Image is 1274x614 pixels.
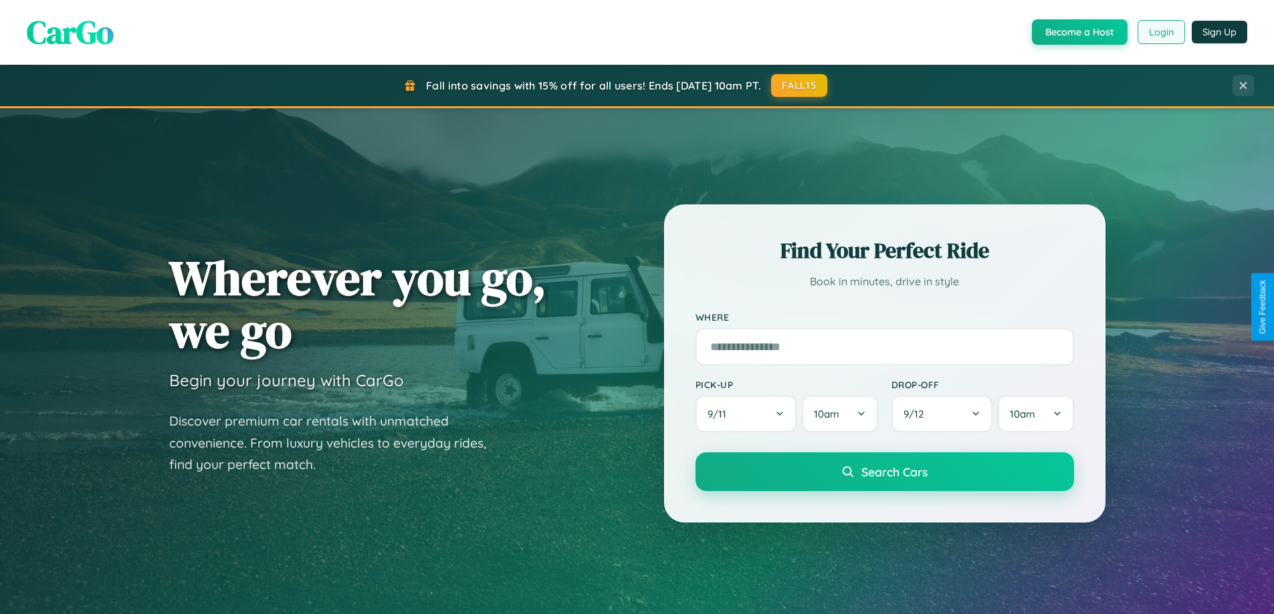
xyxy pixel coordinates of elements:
[771,74,827,97] button: FALL15
[426,79,761,92] span: Fall into savings with 15% off for all users! Ends [DATE] 10am PT.
[891,396,993,432] button: 9/12
[802,396,877,432] button: 10am
[169,370,404,390] h3: Begin your journey with CarGo
[904,408,930,420] span: 9 / 12
[891,379,1074,390] label: Drop-off
[169,410,504,476] p: Discover premium car rentals with unmatched convenience. From luxury vehicles to everyday rides, ...
[861,464,928,479] span: Search Cars
[814,408,839,420] span: 10am
[27,10,114,54] span: CarGo
[696,396,797,432] button: 9/11
[998,396,1073,432] button: 10am
[1192,21,1247,43] button: Sign Up
[696,452,1074,491] button: Search Cars
[696,311,1074,323] label: Where
[1032,19,1128,45] button: Become a Host
[696,236,1074,265] h2: Find Your Perfect Ride
[708,408,733,420] span: 9 / 11
[169,251,546,357] h1: Wherever you go, we go
[1010,408,1035,420] span: 10am
[1138,20,1185,44] button: Login
[1258,280,1267,334] div: Give Feedback
[696,272,1074,291] p: Book in minutes, drive in style
[696,379,878,390] label: Pick-up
